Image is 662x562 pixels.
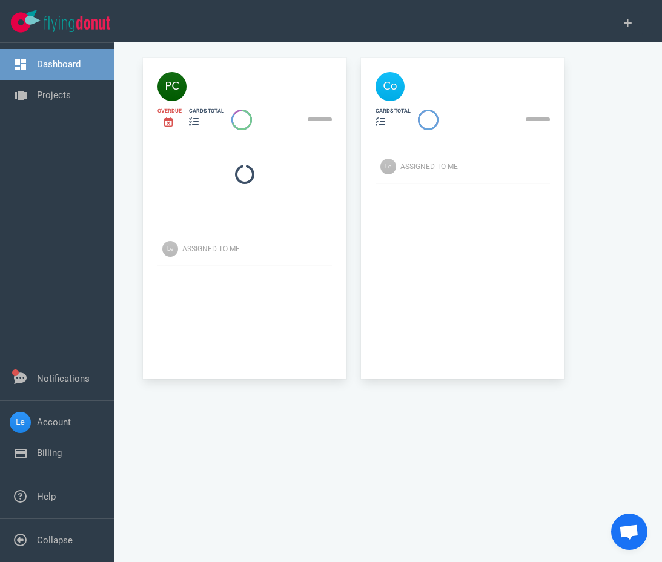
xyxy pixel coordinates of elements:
[376,72,405,101] img: 40
[162,241,178,257] img: Avatar
[37,373,90,384] a: Notifications
[37,448,62,458] a: Billing
[44,16,110,32] img: Flying Donut text logo
[37,417,71,428] a: Account
[189,107,224,115] div: cards total
[182,243,339,254] div: Assigned To Me
[611,514,647,550] div: Open de chat
[376,107,411,115] div: cards total
[37,90,71,101] a: Projects
[157,107,182,115] div: Overdue
[37,535,73,546] a: Collapse
[380,159,396,174] img: Avatar
[400,161,557,172] div: Assigned To Me
[37,59,81,70] a: Dashboard
[37,491,56,502] a: Help
[157,72,187,101] img: 40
